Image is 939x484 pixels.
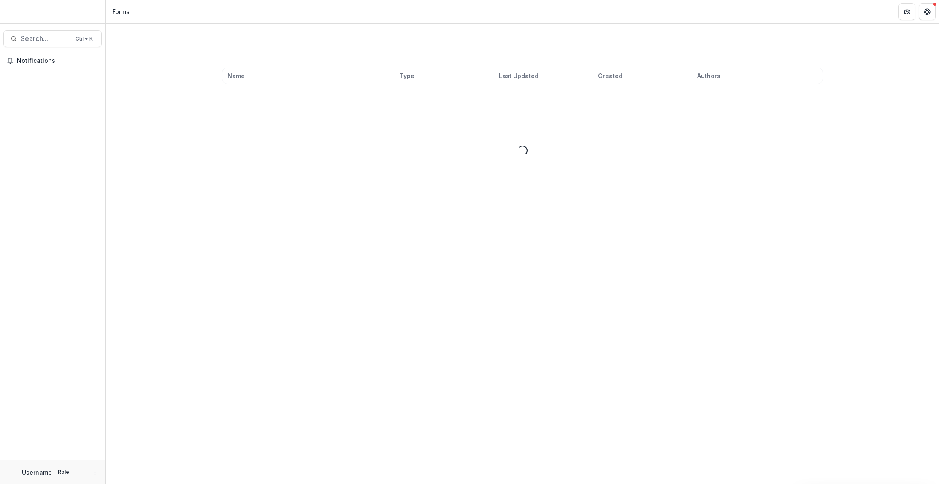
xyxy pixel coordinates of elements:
[400,71,414,80] span: Type
[22,468,52,477] p: Username
[919,3,936,20] button: Get Help
[17,57,98,65] span: Notifications
[21,35,70,43] span: Search...
[112,7,130,16] div: Forms
[499,71,539,80] span: Last Updated
[227,71,245,80] span: Name
[697,71,720,80] span: Authors
[3,54,102,68] button: Notifications
[898,3,915,20] button: Partners
[598,71,622,80] span: Created
[90,467,100,477] button: More
[55,468,72,476] p: Role
[3,30,102,47] button: Search...
[109,5,133,18] nav: breadcrumb
[74,34,95,43] div: Ctrl + K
